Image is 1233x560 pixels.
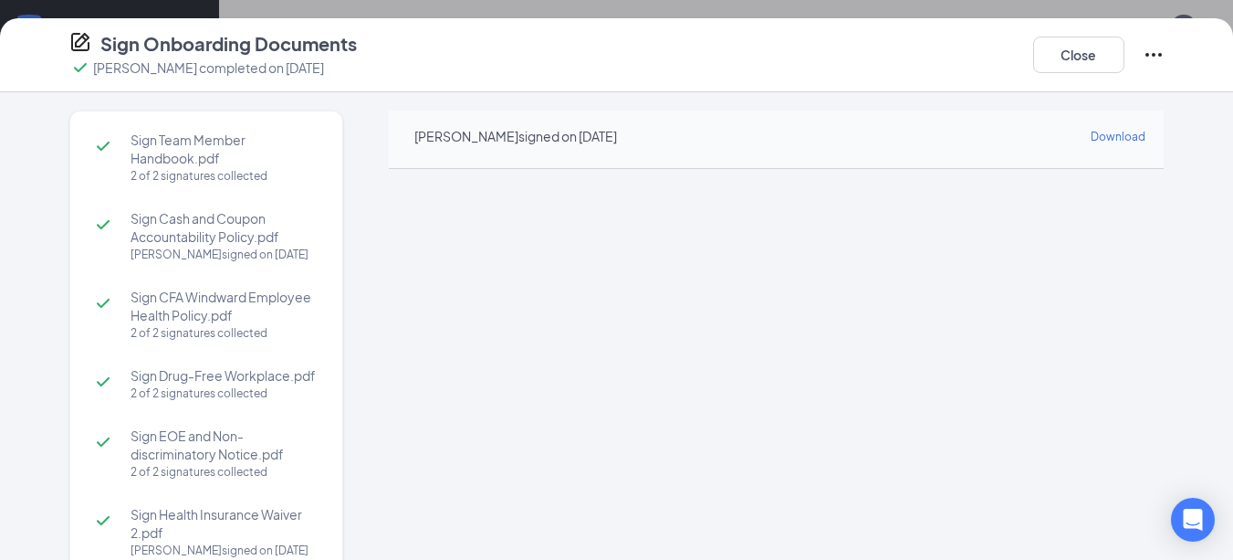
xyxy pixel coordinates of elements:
span: Sign Team Member Handbook.pdf [131,131,317,167]
div: [PERSON_NAME] signed on [DATE] [131,542,317,560]
svg: Checkmark [92,135,114,157]
svg: Checkmark [92,292,114,314]
div: 2 of 2 signatures collected [131,324,317,343]
svg: Checkmark [92,371,114,393]
div: 2 of 2 signatures collected [131,385,317,403]
svg: Ellipses [1143,44,1165,66]
span: Sign EOE and Non-discriminatory Notice.pdf [131,427,317,463]
svg: Checkmark [69,57,91,79]
div: 2 of 2 signatures collected [131,167,317,185]
div: 2 of 2 signatures collected [131,463,317,481]
p: [PERSON_NAME] completed on [DATE] [93,58,324,77]
h4: Sign Onboarding Documents [100,31,357,57]
iframe: Sign Availability Agreement - Evening Team Member 2.pdf [389,169,1165,533]
a: Download [1091,125,1145,146]
div: [PERSON_NAME] signed on [DATE] [131,246,317,264]
span: Sign Drug-Free Workplace.pdf [131,366,317,385]
svg: CompanyDocumentIcon [69,31,91,53]
span: Sign Health Insurance Waiver 2.pdf [131,505,317,542]
svg: Checkmark [92,214,114,236]
span: Sign CFA Windward Employee Health Policy.pdf [131,288,317,324]
span: Download [1091,130,1145,143]
svg: Checkmark [92,510,114,532]
button: Close [1033,37,1124,73]
svg: Checkmark [92,431,114,453]
div: Open Intercom Messenger [1171,498,1215,542]
span: Sign Cash and Coupon Accountability Policy.pdf [131,209,317,246]
div: [PERSON_NAME] signed on [DATE] [414,127,617,145]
